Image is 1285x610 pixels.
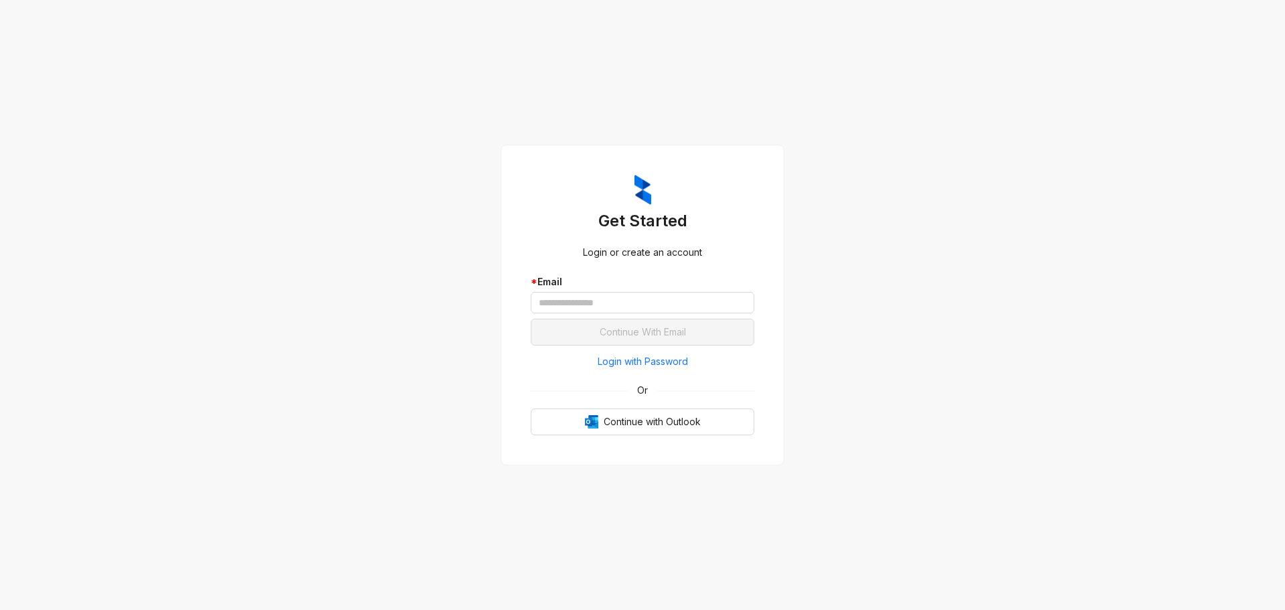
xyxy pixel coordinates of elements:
[531,319,754,346] button: Continue With Email
[628,383,657,398] span: Or
[585,415,598,429] img: Outlook
[531,210,754,232] h3: Get Started
[598,354,688,369] span: Login with Password
[634,175,651,206] img: ZumaIcon
[604,414,701,429] span: Continue with Outlook
[531,351,754,372] button: Login with Password
[531,408,754,435] button: OutlookContinue with Outlook
[531,245,754,260] div: Login or create an account
[531,275,754,289] div: Email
